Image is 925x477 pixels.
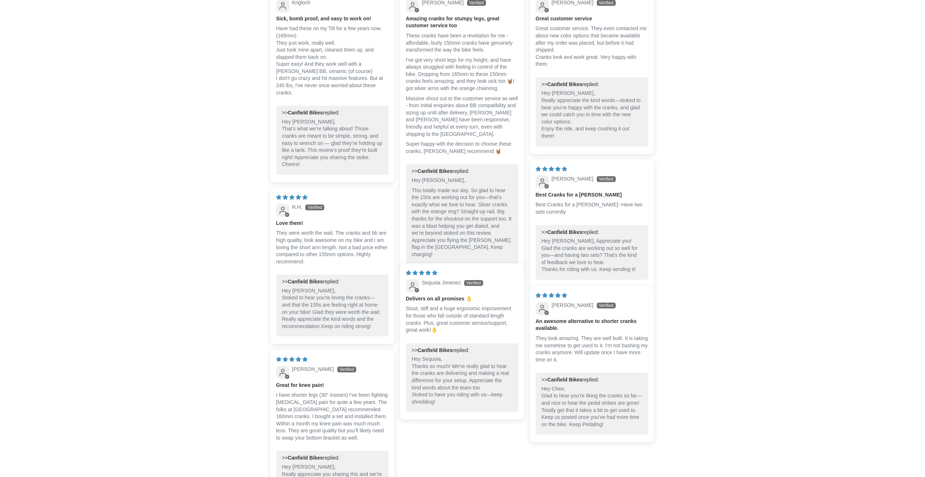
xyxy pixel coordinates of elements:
div: >> replied: [282,454,383,462]
span: R.H. [292,204,302,210]
div: >> replied: [542,229,642,236]
span: Sequoia Jimenez [422,280,461,286]
b: Canfield Bikes [547,377,582,383]
b: Canfield Bikes [418,168,453,174]
div: >> replied: [412,168,512,175]
div: >> replied: [542,376,642,384]
b: Love them! [276,220,389,227]
b: Canfield Bikes [288,455,323,461]
span: 5 star review [276,194,307,200]
p: Great customer service. They even contacted me about new color options that became available afte... [536,25,648,68]
b: Amazing cranks for stumpy legs, great customer service too [406,15,518,29]
p: I have shorter legs (30” inseam) I’ve been fighting [MEDICAL_DATA] pain for quite a few years. Th... [276,392,389,441]
b: Great for knee pain! [276,382,389,389]
span: [PERSON_NAME] [552,176,594,182]
p: These cranks have been a revelation for me - affordable, burly 150mm cranks have genuinely transf... [406,32,518,54]
b: Canfield Bikes [418,347,453,353]
b: Great customer service [536,15,648,23]
p: Hey [PERSON_NAME], That’s what we’re talking about! Those cranks are meant to be simple, strong, ... [282,118,383,168]
p: Hey [PERSON_NAME], [412,177,512,184]
div: >> replied: [282,278,383,286]
div: >> replied: [542,81,642,88]
p: Super-happy with the decision to choose these cranks, [PERSON_NAME] recommend 🤘🏽 [406,141,518,155]
b: Canfield Bikes [547,229,582,235]
p: Stout, stiff and a huge ergonomic improvement for those who fall outside of standard length crank... [406,305,518,334]
b: Canfield Bikes [288,279,323,284]
p: They were worth the wait. The cranks and bb are high quality, look awesome on my bike and I am lo... [276,230,389,265]
div: >> replied: [412,347,512,354]
span: [PERSON_NAME] [292,366,334,372]
p: They look amazing. They are well built. It is taking me sometime to get used to it. I'm not bashi... [536,335,648,363]
p: Hey [PERSON_NAME], Stoked to hear you're loving the cranks—and that the 155s are feeling right at... [282,287,383,330]
p: Hey [PERSON_NAME], Appreciate you! Glad the cranks are working out so well for you—and having two... [542,238,642,273]
b: Canfield Bikes [547,81,582,87]
b: Best Cranks for a [PERSON_NAME] [536,191,648,199]
p: Hey Sequoia, Thanks so much! We’re really glad to hear the cranks are delivering and making a rea... [412,356,512,405]
b: Canfield Bikes [288,110,323,116]
p: This totally made our day. So glad to hear the 150s are working out for you—that’s exactly what w... [412,187,512,258]
b: Delivers on all promises 👌 [406,295,518,303]
p: Have had these on my Tilt for a few years now. (165mm) They just work, really well. Just took min... [276,25,389,96]
span: 5 star review [276,356,307,362]
p: Massive shout out to the customer service as well - from initial enquiries about BB compatibility... [406,95,518,138]
p: I've got very short legs for my height, and have always struggled with feeling in control of the ... [406,57,518,92]
span: 5 star review [406,270,437,276]
b: Sick, bomb proof, and easy to work on! [276,15,389,23]
p: Hey [PERSON_NAME], Really appreciate the kind words—stoked to hear you’re happy with the cranks, ... [542,90,642,140]
span: 5 star review [536,166,567,172]
b: An awesome alternative to shorter cranks available. [536,318,648,332]
span: 5 star review [536,292,567,298]
div: >> replied: [282,109,383,117]
span: [PERSON_NAME] [552,302,594,308]
p: Best Cranks for a [PERSON_NAME]- Have two sets currently [536,201,648,215]
p: Hey Chee, Glad to hear you’re liking the cranks so far—and nice to hear the pedal strikes are gon... [542,385,642,428]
